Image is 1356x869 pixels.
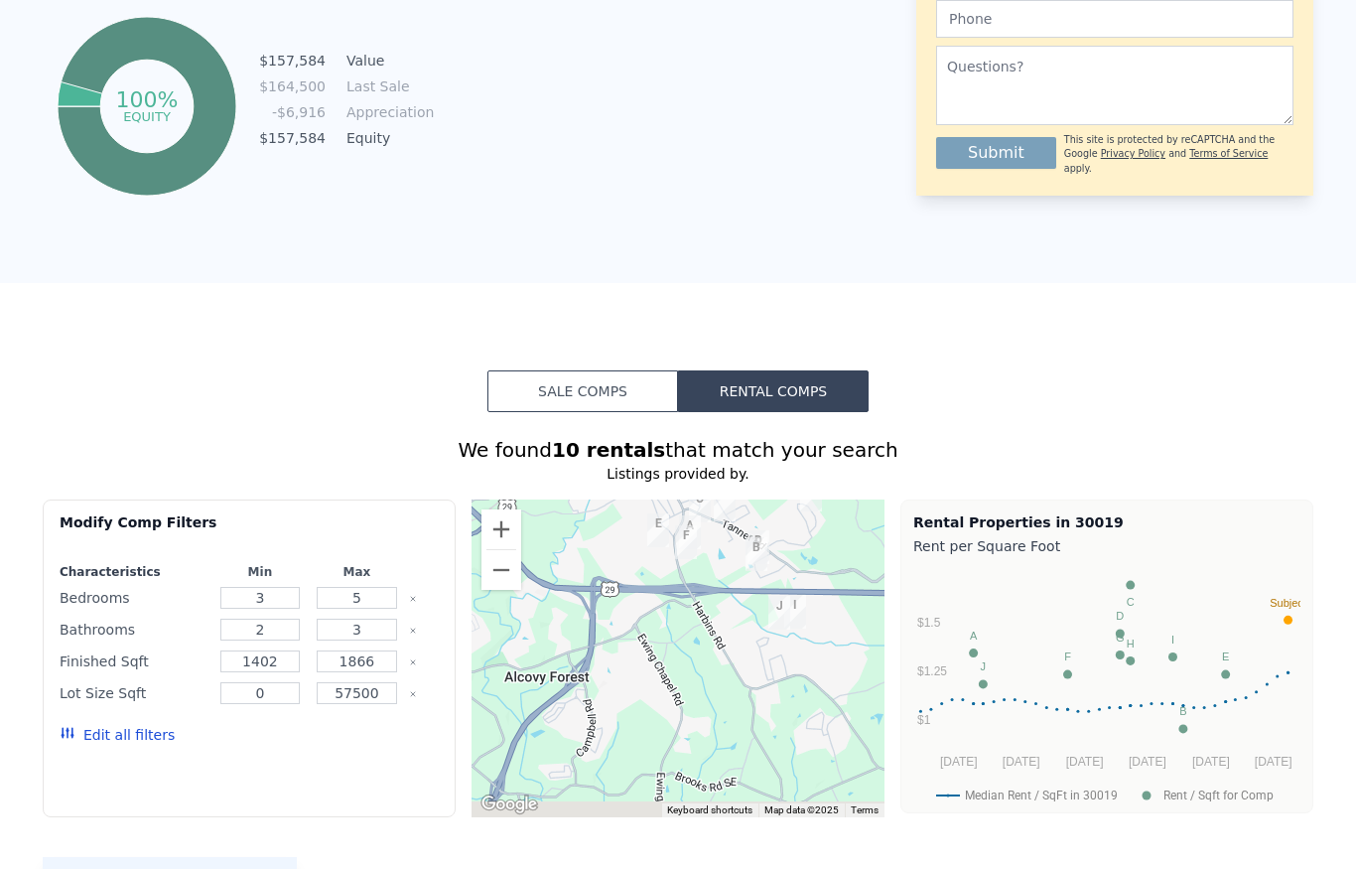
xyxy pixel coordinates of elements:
div: 541 Oak Ct [671,507,709,557]
button: Rental Comps [678,370,869,412]
text: D [1116,610,1124,622]
div: 2695 Dacula Ridge Dr [681,481,719,530]
strong: 10 rentals [552,438,665,462]
text: E [1222,651,1229,662]
div: 2393 Robin Ridge Dr [639,506,677,555]
div: Characteristics [60,564,207,580]
div: Rent per Square Foot [913,532,1300,560]
text: B [1179,705,1186,717]
img: Google [476,792,542,817]
div: Min [215,564,305,580]
td: $157,584 [258,50,327,72]
button: Sale Comps [487,370,678,412]
a: Privacy Policy [1101,148,1165,159]
text: [DATE] [1129,755,1166,769]
td: Last Sale [342,75,432,97]
div: We found that match your search [43,436,1313,464]
td: Appreciation [342,101,432,123]
text: $1 [917,713,931,727]
td: $157,584 [258,127,327,149]
button: Submit [936,137,1056,169]
td: Equity [342,127,432,149]
td: -$6,916 [258,101,327,123]
div: Bedrooms [60,584,207,612]
text: [DATE] [1066,755,1104,769]
text: H [1127,638,1135,650]
text: Subject [1270,597,1306,609]
td: $164,500 [258,75,327,97]
div: 2711 Winky Blf [760,588,798,638]
div: 2804 James Henry Dr [776,587,814,637]
tspan: 100% [115,87,178,112]
td: Value [342,50,432,72]
div: 584 Cedar Ct [667,517,705,567]
div: Rental Properties in 30019 [913,512,1300,532]
text: I [1171,634,1174,646]
button: Clear [409,595,417,603]
button: Clear [409,627,417,635]
div: Listings provided by . [43,464,1313,484]
div: 537 Eastside Dr [706,480,744,529]
text: [DATE] [1192,755,1230,769]
text: $1.25 [917,664,947,678]
div: Finished Sqft [60,648,207,675]
button: Keyboard shortcuts [667,803,752,817]
text: Median Rent / SqFt in 30019 [965,789,1118,802]
div: Lot Size Sqft [60,679,207,707]
div: Max [313,564,402,580]
text: $1.5 [917,616,941,630]
text: A [970,630,978,642]
span: Map data ©2025 [764,804,839,815]
text: J [981,660,987,672]
text: [DATE] [1003,755,1040,769]
a: Open this area in Google Maps (opens a new window) [476,792,542,817]
div: Modify Comp Filters [60,512,439,548]
text: G [1116,632,1125,644]
a: Terms of Service [1189,148,1268,159]
text: [DATE] [940,755,978,769]
text: F [1064,651,1071,662]
button: Clear [409,690,417,698]
div: 2718 Majestic Cir [738,529,775,579]
button: Zoom out [481,550,521,590]
svg: A chart. [913,560,1300,808]
text: [DATE] [1255,755,1292,769]
div: Bathrooms [60,616,207,644]
a: Terms [851,804,879,815]
text: Rent / Sqft for Comp [1163,789,1274,802]
button: Edit all filters [60,725,175,745]
text: C [1127,596,1135,608]
button: Clear [409,658,417,666]
button: Zoom in [481,509,521,549]
tspan: equity [123,108,171,123]
div: This site is protected by reCAPTCHA and the Google and apply. [1064,133,1293,176]
div: 2768 Majestic Cir [740,522,777,572]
